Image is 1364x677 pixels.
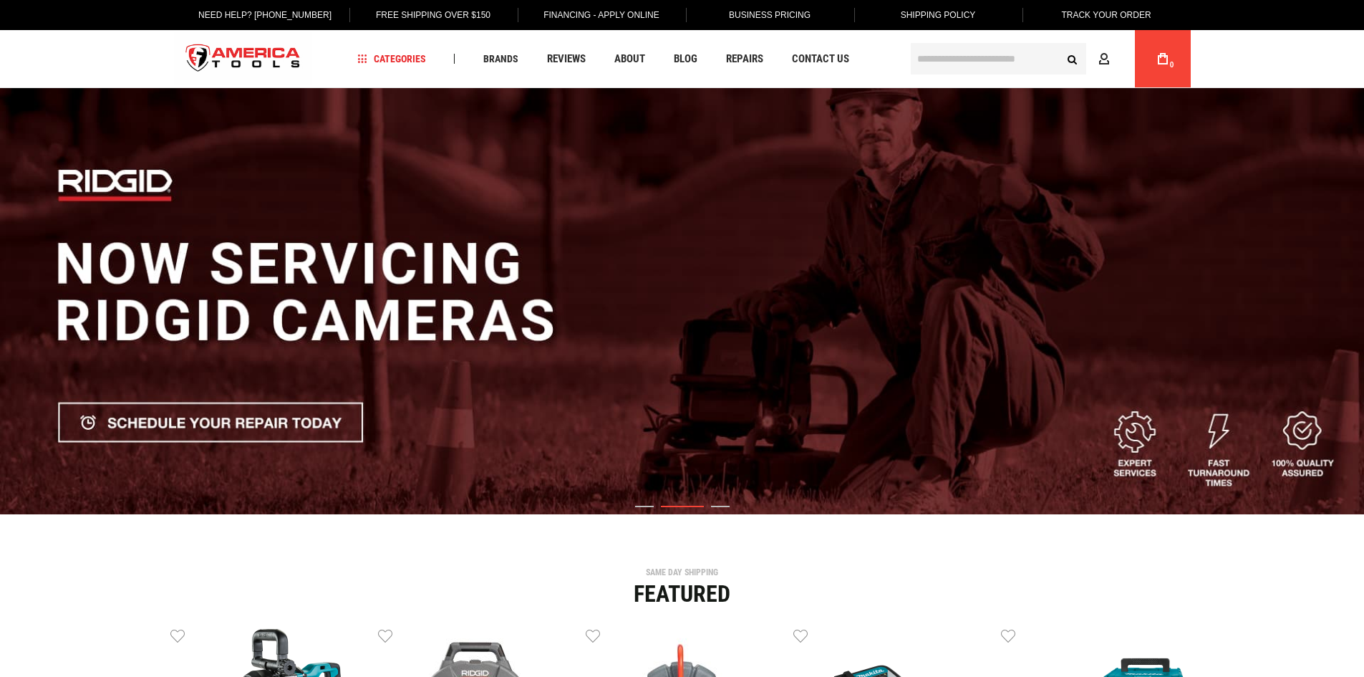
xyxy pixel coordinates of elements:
img: America Tools [174,32,313,86]
span: Brands [483,54,518,64]
span: Repairs [726,54,763,64]
div: Featured [170,582,1194,605]
button: Search [1059,45,1086,72]
a: Reviews [541,49,592,69]
a: Blog [667,49,704,69]
a: Repairs [720,49,770,69]
a: Contact Us [785,49,856,69]
div: SAME DAY SHIPPING [170,568,1194,577]
a: store logo [174,32,313,86]
span: Categories [357,54,426,64]
span: Reviews [547,54,586,64]
span: Blog [674,54,697,64]
span: About [614,54,645,64]
span: Contact Us [792,54,849,64]
a: Categories [351,49,432,69]
span: Shipping Policy [901,10,976,20]
a: 0 [1149,30,1176,87]
a: About [608,49,652,69]
a: Brands [477,49,525,69]
span: 0 [1170,61,1174,69]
